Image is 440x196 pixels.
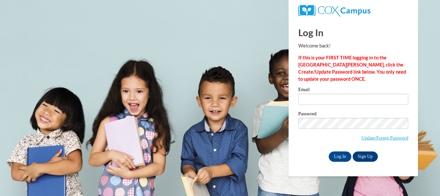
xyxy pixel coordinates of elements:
img: COX Campus [298,5,370,16]
label: Email [298,87,408,94]
strong: If this is your FIRST TIME logging in to the [GEOGRAPHIC_DATA][PERSON_NAME], click the Create/Upd... [298,55,406,82]
a: Sign Up [353,151,378,162]
p: Welcome back! [298,42,408,49]
label: Password [298,111,408,118]
h1: Log In [298,26,408,39]
a: COX Campus [298,7,370,13]
a: Update/Forgot Password [361,135,408,140]
input: Log In [329,151,351,162]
